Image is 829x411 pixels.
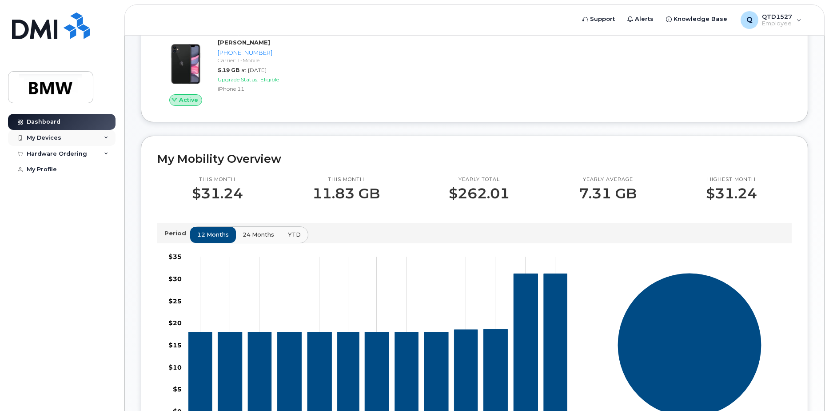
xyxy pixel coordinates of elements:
[260,76,279,83] span: Eligible
[762,13,792,20] span: QTD1527
[179,96,198,104] span: Active
[157,152,792,165] h2: My Mobility Overview
[168,363,182,371] tspan: $10
[312,176,380,183] p: This month
[449,185,510,201] p: $262.01
[218,48,304,57] div: [PHONE_NUMBER]
[706,176,757,183] p: Highest month
[660,10,733,28] a: Knowledge Base
[241,67,267,73] span: at [DATE]
[164,229,190,238] p: Period
[706,185,757,201] p: $31.24
[168,274,182,282] tspan: $30
[674,15,727,24] span: Knowledge Base
[746,15,753,25] span: Q
[579,185,637,201] p: 7.31 GB
[218,67,239,73] span: 5.19 GB
[590,15,615,24] span: Support
[312,185,380,201] p: 11.83 GB
[762,20,792,27] span: Employee
[576,10,621,28] a: Support
[243,230,274,239] span: 24 months
[173,385,182,393] tspan: $5
[790,372,822,404] iframe: Messenger Launcher
[157,38,308,106] a: Active[PERSON_NAME][PHONE_NUMBER]Carrier: T-Mobile5.19 GBat [DATE]Upgrade Status:EligibleiPhone 11
[288,230,301,239] span: YTD
[734,11,808,29] div: QTD1527
[164,43,207,85] img: iPhone_11.jpg
[218,76,259,83] span: Upgrade Status:
[168,319,182,327] tspan: $20
[218,56,304,64] div: Carrier: T-Mobile
[449,176,510,183] p: Yearly total
[168,297,182,305] tspan: $25
[192,185,243,201] p: $31.24
[218,85,304,93] div: iPhone 11
[579,176,637,183] p: Yearly average
[635,15,654,24] span: Alerts
[192,176,243,183] p: This month
[621,10,660,28] a: Alerts
[168,341,182,349] tspan: $15
[218,39,270,46] strong: [PERSON_NAME]
[168,253,182,261] tspan: $35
